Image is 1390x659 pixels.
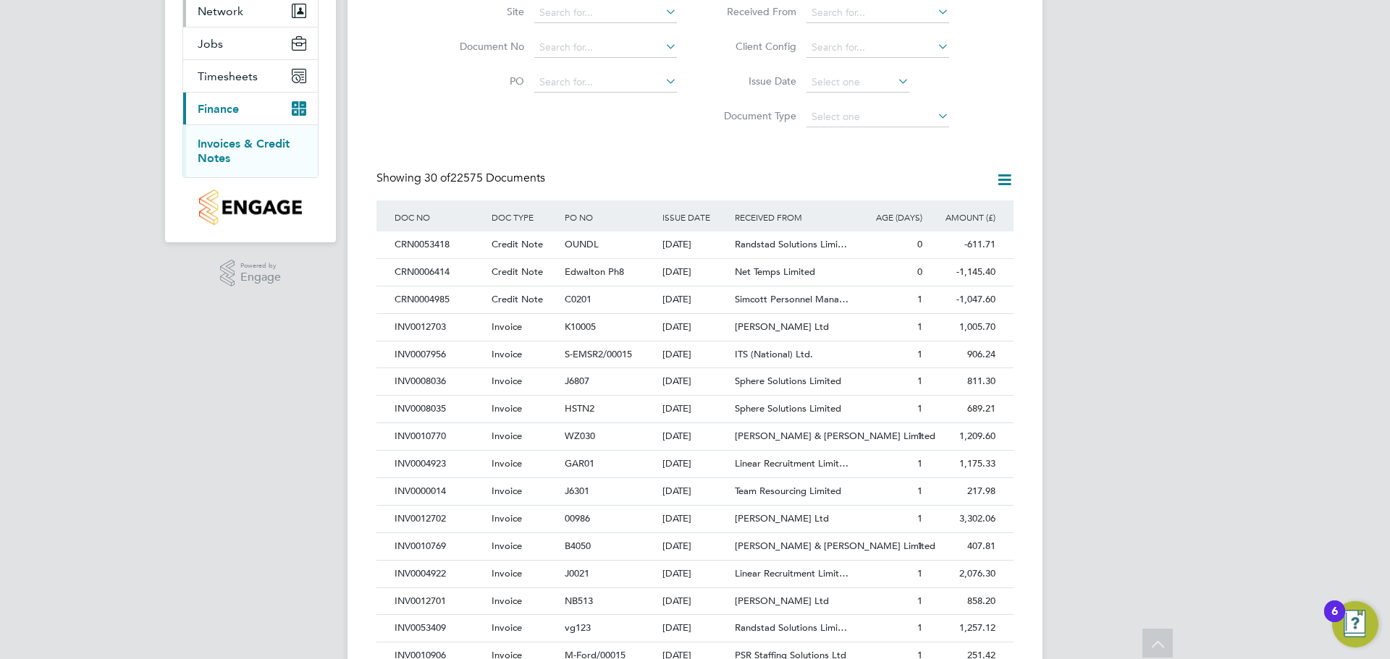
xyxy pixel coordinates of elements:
span: Jobs [198,37,223,51]
div: 858.20 [926,588,999,615]
label: Received From [713,5,796,18]
div: 906.24 [926,341,999,368]
span: [PERSON_NAME] Ltd [735,512,829,524]
div: INV0012703 [391,314,488,341]
span: Credit Note [492,293,543,305]
input: Search for... [534,3,677,23]
button: Jobs [183,27,318,59]
span: 1 [917,320,922,333]
div: [DATE] [659,314,732,341]
span: OUNDL [565,238,599,250]
span: Invoice [492,621,522,634]
span: 00986 [565,512,590,524]
span: WZ030 [565,430,595,442]
input: Search for... [806,3,949,23]
input: Search for... [534,38,677,58]
div: CRN0053418 [391,231,488,258]
span: Invoice [492,540,522,552]
span: Linear Recruitment Limit… [735,457,848,469]
input: Select one [806,107,949,127]
span: Invoice [492,485,522,497]
span: ITS (National) Ltd. [735,348,813,360]
div: INV0012702 [391,506,488,532]
div: Showing [376,171,548,186]
span: NB513 [565,595,593,607]
div: INV0004923 [391,451,488,477]
span: B4050 [565,540,591,552]
span: 1 [917,375,922,387]
span: HSTN2 [565,402,594,414]
span: [PERSON_NAME] & [PERSON_NAME] Limited [735,540,935,552]
span: Invoice [492,320,522,333]
span: C0201 [565,293,591,305]
span: GAR01 [565,457,594,469]
span: Invoice [492,375,522,387]
span: 1 [917,348,922,360]
a: Powered byEngage [220,260,282,287]
span: Invoice [492,512,522,524]
label: Client Config [713,40,796,53]
span: [PERSON_NAME] Ltd [735,595,829,607]
span: Invoice [492,595,522,607]
span: Sphere Solutions Limited [735,375,841,387]
span: 1 [917,512,922,524]
span: Powered by [240,260,281,272]
div: [DATE] [659,615,732,642]
div: [DATE] [659,478,732,505]
div: 6 [1331,611,1338,630]
div: PO NO [561,200,658,234]
a: Go to home page [182,190,319,225]
button: Timesheets [183,60,318,92]
div: [DATE] [659,423,732,450]
span: K10005 [565,320,596,333]
span: 1 [917,567,922,579]
div: [DATE] [659,259,732,286]
div: 1,005.70 [926,314,999,341]
div: [DATE] [659,396,732,422]
div: -1,047.60 [926,286,999,313]
div: Finance [183,124,318,177]
span: Sphere Solutions Limited [735,402,841,414]
div: INV0053409 [391,615,488,642]
div: CRN0006414 [391,259,488,286]
div: 2,076.30 [926,561,999,587]
span: 1 [917,595,922,607]
div: [DATE] [659,286,732,313]
a: Invoices & Credit Notes [198,137,290,165]
span: 1 [917,621,922,634]
input: Select one [806,72,909,93]
img: countryside-properties-logo-retina.png [199,190,301,225]
span: 1 [917,485,922,497]
span: vg123 [565,621,591,634]
div: INV0008035 [391,396,488,422]
label: Document No [441,40,524,53]
span: J6807 [565,375,589,387]
span: Invoice [492,567,522,579]
label: Site [441,5,524,18]
span: Timesheets [198,69,258,83]
div: CRN0004985 [391,286,488,313]
div: 1,175.33 [926,451,999,477]
span: S-EMSR2/00015 [565,348,632,360]
span: 0 [917,238,922,250]
span: Credit Note [492,265,543,278]
div: INV0007956 [391,341,488,368]
span: Network [198,4,243,18]
div: [DATE] [659,368,732,395]
span: [PERSON_NAME] & [PERSON_NAME] Limited [735,430,935,442]
div: 217.98 [926,478,999,505]
span: Net Temps Limited [735,265,815,278]
div: INV0004922 [391,561,488,587]
input: Search for... [534,72,677,93]
span: 1 [917,540,922,552]
div: INV0000014 [391,478,488,505]
span: 1 [917,402,922,414]
span: Team Resourcing Limited [735,485,841,497]
div: INV0010769 [391,533,488,560]
label: Issue Date [713,75,796,88]
div: ISSUE DATE [659,200,732,234]
span: 0 [917,265,922,278]
span: Edwalton Ph8 [565,265,624,278]
span: Engage [240,271,281,284]
div: INV0008036 [391,368,488,395]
